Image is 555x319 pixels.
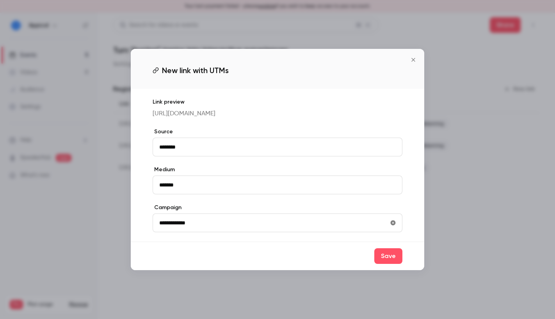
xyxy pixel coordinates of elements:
[153,98,402,106] p: Link preview
[387,217,399,229] button: utmCampaign
[374,248,402,264] button: Save
[153,128,402,136] label: Source
[153,166,402,174] label: Medium
[153,109,402,118] p: [URL][DOMAIN_NAME]
[162,65,229,76] span: New link with UTMs
[406,52,421,68] button: Close
[153,204,402,211] label: Campaign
